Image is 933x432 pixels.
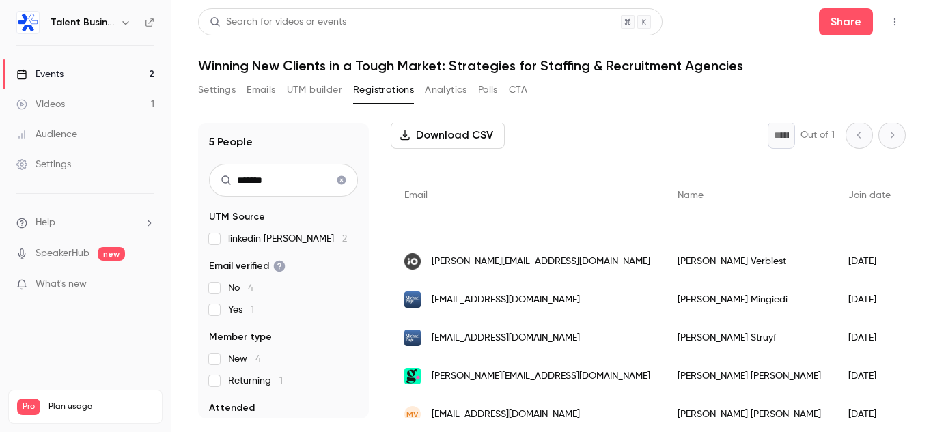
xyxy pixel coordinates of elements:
h6: Talent Business Partners [51,16,115,29]
span: No [228,281,253,295]
div: [PERSON_NAME] Struyf [664,319,835,357]
button: Share [819,8,873,35]
span: Returning [228,374,283,388]
iframe: Noticeable Trigger [138,278,154,291]
span: Attended [209,401,255,415]
span: 4 [248,283,253,293]
span: UTM Source [209,210,265,224]
div: [PERSON_NAME] Mingiedi [664,280,835,319]
div: Audience [16,128,77,141]
span: new [98,247,125,261]
button: Registrations [353,79,414,101]
div: Videos [16,98,65,111]
div: [DATE] [835,319,904,357]
h1: Winning New Clients in a Tough Market: Strategies for Staffing & Recruitment Agencies [198,57,906,74]
button: CTA [509,79,527,101]
li: help-dropdown-opener [16,216,154,230]
button: Clear search [331,169,352,191]
span: Join date [848,190,891,200]
span: Email verified [209,259,286,273]
div: Search for videos or events [210,15,346,29]
span: [EMAIL_ADDRESS][DOMAIN_NAME] [432,407,580,422]
button: Download CSV [391,121,505,149]
span: What's new [36,277,87,291]
span: [EMAIL_ADDRESS][DOMAIN_NAME] [432,331,580,345]
img: Talent Business Partners [17,12,39,33]
p: Out of 1 [800,128,835,142]
span: New [228,352,261,366]
div: [DATE] [835,357,904,395]
span: [EMAIL_ADDRESS][DOMAIN_NAME] [432,293,580,307]
span: [PERSON_NAME][EMAIL_ADDRESS][DOMAIN_NAME] [432,369,650,384]
span: 4 [255,354,261,364]
div: Events [16,68,64,81]
span: Member type [209,330,272,344]
span: linkedin [PERSON_NAME] [228,232,347,246]
img: michaelpage.be [404,291,421,308]
button: Emails [247,79,275,101]
button: UTM builder [287,79,342,101]
span: Email [404,190,428,200]
span: 1 [251,305,254,315]
button: Settings [198,79,236,101]
span: 2 [342,234,347,244]
span: 1 [279,376,283,386]
span: MV [406,408,419,420]
div: [DATE] [835,242,904,280]
h1: 5 People [209,134,253,150]
button: Polls [478,79,498,101]
span: Pro [17,399,40,415]
div: Settings [16,158,71,171]
span: Yes [228,303,254,317]
div: [DATE] [835,280,904,319]
a: SpeakerHub [36,246,89,261]
button: Analytics [425,79,467,101]
span: Help [36,216,55,230]
div: [PERSON_NAME] [PERSON_NAME] [664,357,835,395]
img: iodigital.com [404,253,421,270]
span: Plan usage [48,401,154,412]
span: Name [678,190,704,200]
img: michaelpage.be [404,330,421,346]
span: [PERSON_NAME][EMAIL_ADDRESS][DOMAIN_NAME] [432,255,650,269]
div: [PERSON_NAME] Verbiest [664,242,835,280]
img: godit.be [404,368,421,384]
